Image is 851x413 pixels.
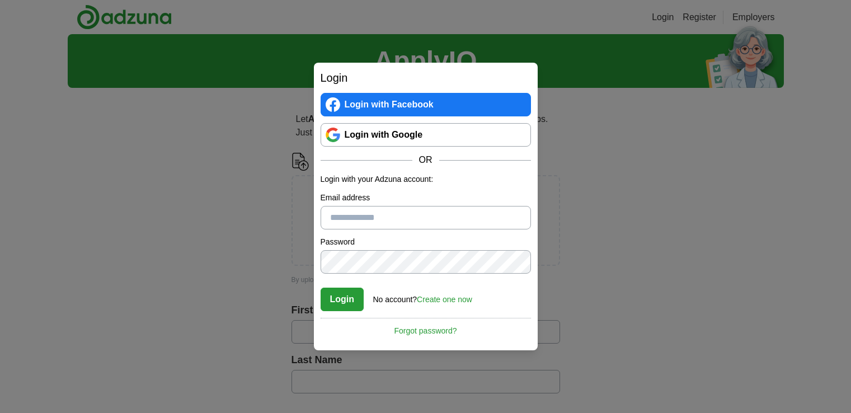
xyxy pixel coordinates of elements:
label: Email address [321,192,531,204]
p: Login with your Adzuna account: [321,173,531,185]
button: Login [321,288,364,311]
a: Forgot password? [321,318,531,337]
label: Password [321,236,531,248]
span: OR [412,153,439,167]
a: Login with Google [321,123,531,147]
a: Create one now [417,295,472,304]
a: Login with Facebook [321,93,531,116]
div: No account? [373,287,472,306]
h2: Login [321,69,531,86]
